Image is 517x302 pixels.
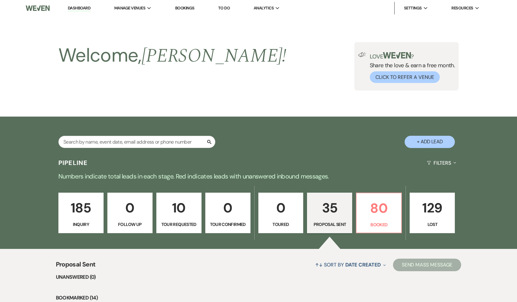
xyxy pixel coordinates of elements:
p: Booked [360,221,397,228]
button: Sort By Date Created [313,256,388,273]
a: 0Tour Confirmed [205,193,250,233]
div: Share the love & earn a free month. [366,52,455,83]
p: Tour Confirmed [209,221,246,228]
a: 35Proposal Sent [307,193,352,233]
p: Love ? [370,52,455,59]
a: Dashboard [68,5,90,11]
p: 185 [62,197,100,218]
span: Resources [451,5,473,11]
p: Follow Up [111,221,148,228]
p: Inquiry [62,221,100,228]
p: 80 [360,198,397,219]
span: Manage Venues [114,5,145,11]
span: ↑↓ [315,261,323,268]
a: 80Booked [356,193,402,233]
p: Proposal Sent [311,221,348,228]
img: Weven Logo [26,2,50,15]
p: Lost [414,221,451,228]
a: Bookings [175,5,195,11]
button: Send Mass Message [393,259,461,271]
span: Settings [404,5,422,11]
a: 0Toured [258,193,304,233]
img: weven-logo-green.svg [383,52,411,58]
span: [PERSON_NAME] ! [142,41,287,70]
p: Tour Requested [160,221,197,228]
a: 0Follow Up [107,193,153,233]
button: Click to Refer a Venue [370,71,440,83]
p: 10 [160,197,197,218]
a: 10Tour Requested [156,193,202,233]
span: Date Created [345,261,381,268]
span: Analytics [254,5,274,11]
button: Filters [424,155,459,171]
p: Toured [262,221,299,228]
li: Bookmarked (14) [56,294,461,302]
img: loud-speaker-illustration.svg [358,52,366,57]
span: Proposal Sent [56,260,96,273]
h2: Welcome, [58,42,287,69]
input: Search by name, event date, email address or phone number [58,136,215,148]
p: 0 [111,197,148,218]
li: Unanswered (0) [56,273,461,281]
a: 129Lost [410,193,455,233]
h3: Pipeline [58,158,88,167]
p: Numbers indicate total leads in each stage. Red indicates leads with unanswered inbound messages. [33,171,485,181]
p: 35 [311,197,348,218]
a: To Do [218,5,230,11]
a: 185Inquiry [58,193,104,233]
p: 0 [262,197,299,218]
button: + Add Lead [405,136,455,148]
p: 0 [209,197,246,218]
p: 129 [414,197,451,218]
